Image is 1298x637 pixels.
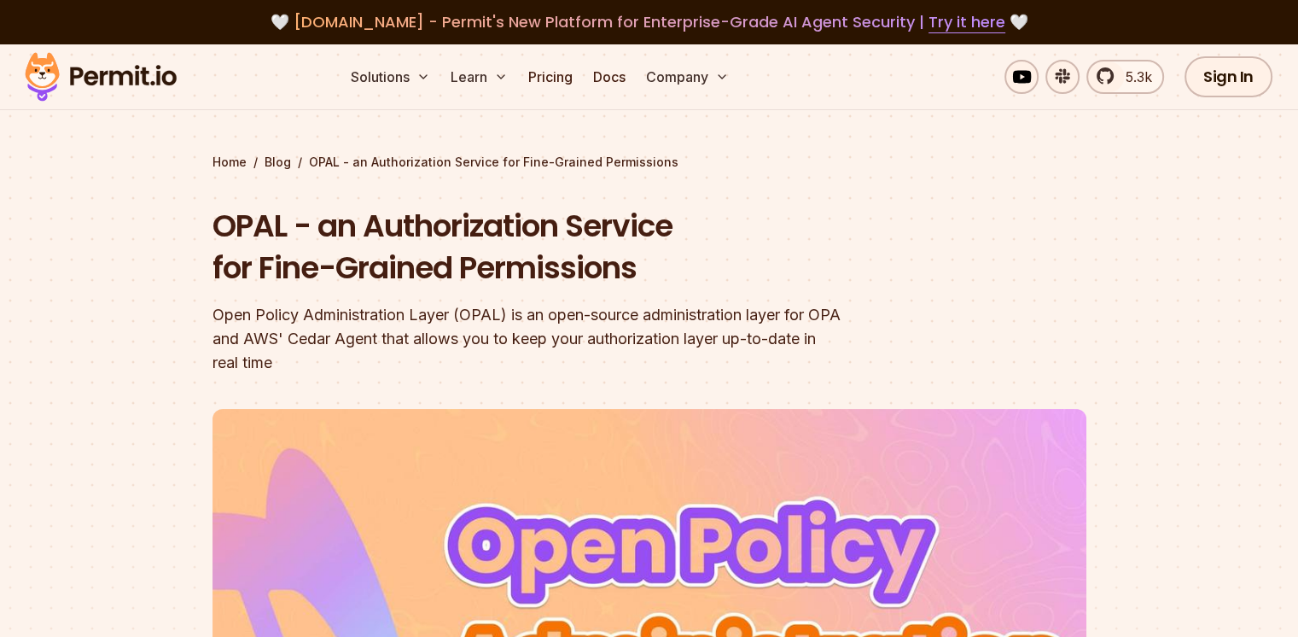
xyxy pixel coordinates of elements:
[444,60,515,94] button: Learn
[639,60,736,94] button: Company
[1184,56,1272,97] a: Sign In
[521,60,579,94] a: Pricing
[586,60,632,94] a: Docs
[1115,67,1152,87] span: 5.3k
[928,11,1005,33] a: Try it here
[265,154,291,171] a: Blog
[212,205,868,289] h1: OPAL - an Authorization Service for Fine-Grained Permissions
[212,154,1086,171] div: / /
[212,154,247,171] a: Home
[344,60,437,94] button: Solutions
[41,10,1257,34] div: 🤍 🤍
[17,48,184,106] img: Permit logo
[212,303,868,375] div: Open Policy Administration Layer (OPAL) is an open-source administration layer for OPA and AWS' C...
[1086,60,1164,94] a: 5.3k
[294,11,1005,32] span: [DOMAIN_NAME] - Permit's New Platform for Enterprise-Grade AI Agent Security |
